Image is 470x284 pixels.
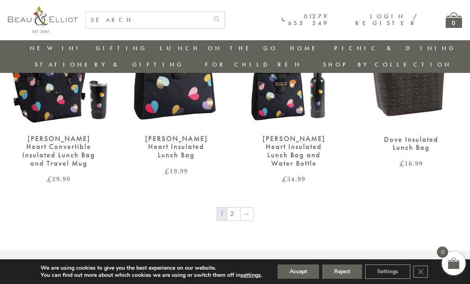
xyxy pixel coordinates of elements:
div: [PERSON_NAME] Heart Insulated Lunch Bag [139,135,213,159]
a: Picnic & Dining [334,44,456,52]
a: Home [290,44,322,52]
button: Reject [322,264,362,279]
p: You can find out more about which cookies we are using or switch them off in . [41,272,262,279]
span: £ [399,159,405,168]
img: logo [8,6,78,33]
span: £ [164,166,170,176]
button: settings [241,272,261,279]
a: Shop by collection [323,61,452,69]
button: Accept [278,264,319,279]
span: £ [47,174,52,184]
span: Page 1 [217,208,227,220]
bdi: 34.99 [282,174,305,184]
a: For Children [205,61,302,69]
p: We are using cookies to give you the best experience on our website. [41,264,262,272]
input: SEARCH [86,12,209,28]
a: 01279 653 249 [282,13,329,27]
nav: Product Pagination [8,207,462,223]
a: Lunch On The Go [160,44,278,52]
a: 0 [446,12,462,28]
button: Close GDPR Cookie Banner [413,266,428,278]
a: Stationery & Gifting [35,61,184,69]
a: → [241,208,253,220]
bdi: 29.99 [47,174,70,184]
button: Settings [365,264,410,279]
bdi: 16.99 [399,159,423,168]
a: New in! [30,44,83,52]
span: £ [282,174,287,184]
bdi: 19.99 [164,166,188,176]
a: Login / Register [355,12,418,27]
div: Dove Insulated Lunch Bag [374,135,448,152]
a: Page 2 [227,208,240,220]
a: Gifting [96,44,147,52]
span: 0 [437,247,448,258]
div: [PERSON_NAME] Heart Insulated Lunch Bag and Water Bottle [257,135,331,168]
div: [PERSON_NAME] Heart Convertible Insulated Lunch Bag and Travel Mug [22,135,96,168]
